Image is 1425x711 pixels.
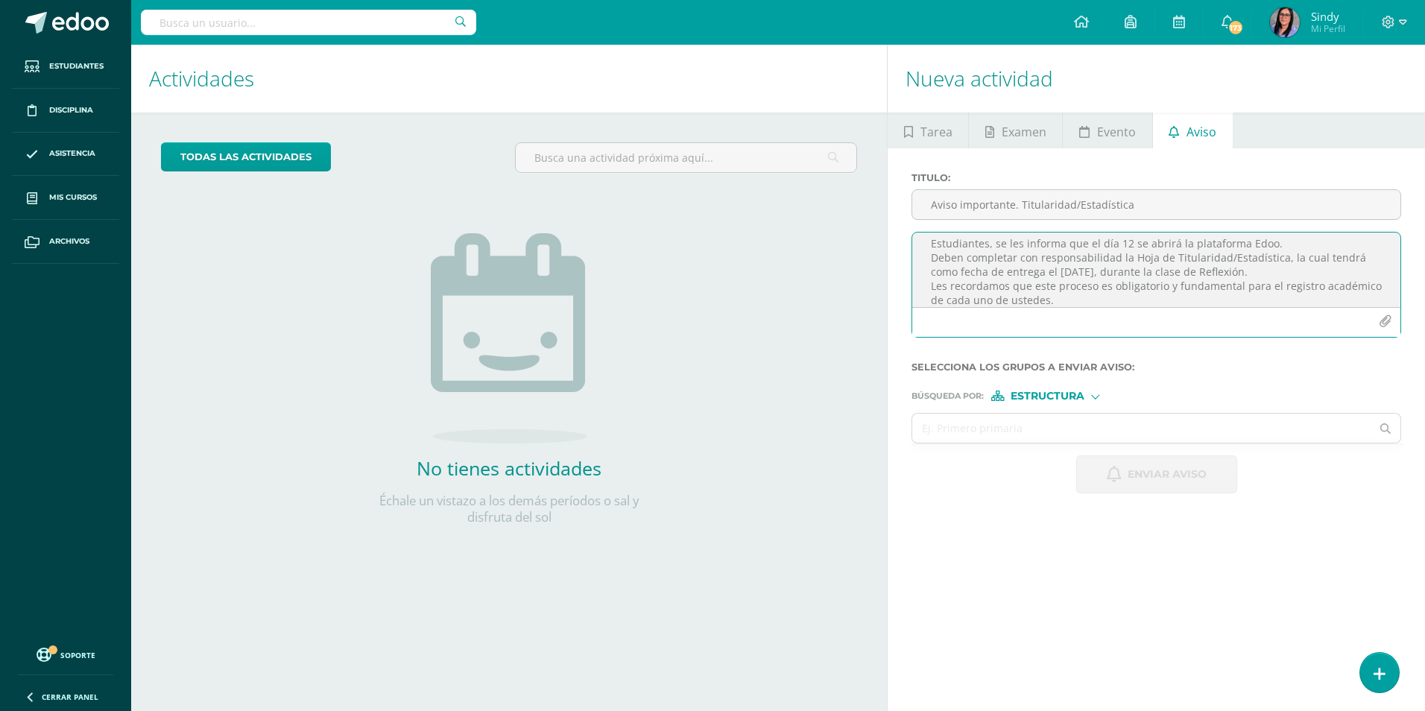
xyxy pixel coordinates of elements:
[1128,456,1207,493] span: Enviar aviso
[1076,455,1237,493] button: Enviar aviso
[141,10,476,35] input: Busca un usuario...
[49,60,104,72] span: Estudiantes
[149,45,869,113] h1: Actividades
[912,233,1400,307] textarea: Estudiantes, se les informa que el día 12 se abrirá la plataforma Edoo. Deben completar con respo...
[912,414,1371,443] input: Ej. Primero primaria
[991,391,1103,401] div: [object Object]
[60,650,95,660] span: Soporte
[1311,9,1345,24] span: Sindy
[906,45,1407,113] h1: Nueva actividad
[1097,114,1136,150] span: Evento
[49,148,95,159] span: Asistencia
[911,361,1401,373] label: Selecciona los grupos a enviar aviso :
[18,644,113,664] a: Soporte
[920,114,952,150] span: Tarea
[49,192,97,203] span: Mis cursos
[42,692,98,702] span: Cerrar panel
[1227,19,1244,36] span: 173
[1270,7,1300,37] img: 6469f3f9090af1c529f0478c8529d800.png
[1187,114,1216,150] span: Aviso
[911,392,984,400] span: Búsqueda por :
[1002,114,1046,150] span: Examen
[161,142,331,171] a: todas las Actividades
[1011,392,1084,400] span: Estructura
[12,89,119,133] a: Disciplina
[49,104,93,116] span: Disciplina
[49,236,89,247] span: Archivos
[1311,22,1345,35] span: Mi Perfil
[1063,113,1151,148] a: Evento
[516,143,856,172] input: Busca una actividad próxima aquí...
[360,455,658,481] h2: No tienes actividades
[912,190,1400,219] input: Titulo
[12,176,119,220] a: Mis cursos
[12,220,119,264] a: Archivos
[360,493,658,525] p: Échale un vistazo a los demás períodos o sal y disfruta del sol
[12,45,119,89] a: Estudiantes
[431,233,587,443] img: no_activities.png
[969,113,1062,148] a: Examen
[888,113,968,148] a: Tarea
[12,133,119,177] a: Asistencia
[911,172,1401,183] label: Titulo :
[1153,113,1233,148] a: Aviso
